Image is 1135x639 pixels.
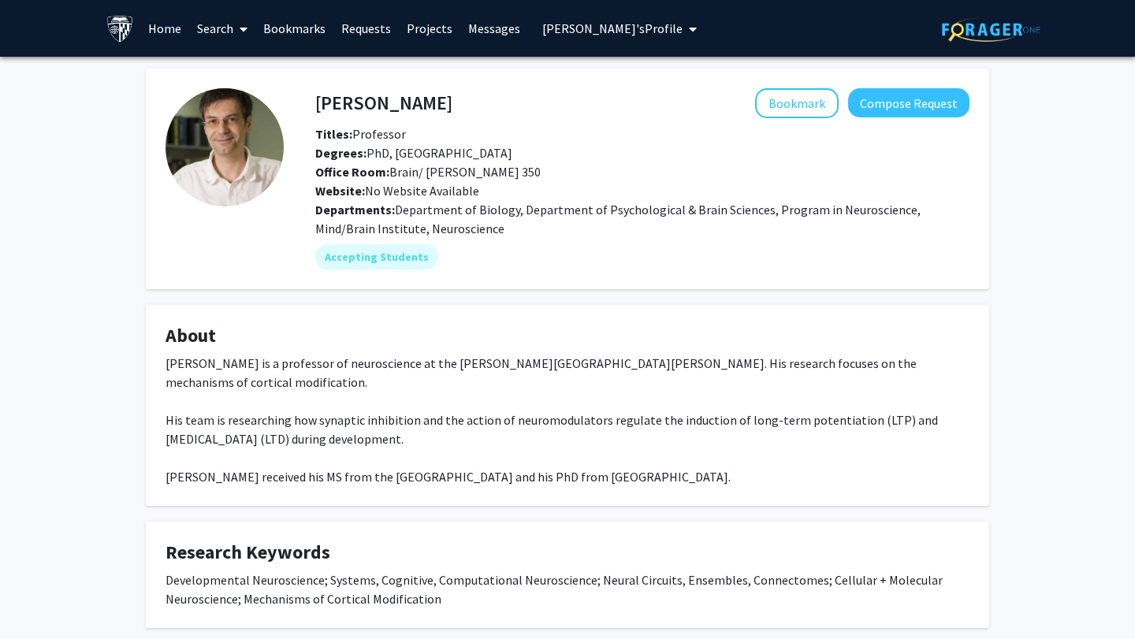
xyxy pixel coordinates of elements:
a: Projects [399,1,460,56]
span: Department of Biology, Department of Psychological & Brain Sciences, Program in Neuroscience, Min... [315,202,921,236]
a: Bookmarks [255,1,333,56]
span: [PERSON_NAME]'s Profile [542,20,683,36]
a: Home [140,1,189,56]
button: Add Alfredo Kirkwood to Bookmarks [755,88,839,118]
b: Departments: [315,202,395,217]
img: ForagerOne Logo [942,17,1040,42]
mat-chip: Accepting Students [315,244,438,269]
a: Requests [333,1,399,56]
b: Titles: [315,126,352,142]
img: Profile Picture [166,88,284,206]
b: Office Room: [315,164,389,180]
h4: Research Keywords [166,541,969,564]
span: Professor [315,126,406,142]
b: Website: [315,183,365,199]
button: Compose Request to Alfredo Kirkwood [848,88,969,117]
b: Degrees: [315,145,367,161]
h4: [PERSON_NAME] [315,88,452,117]
a: Search [189,1,255,56]
h4: About [166,325,969,347]
span: PhD, [GEOGRAPHIC_DATA] [315,145,512,161]
a: Messages [460,1,528,56]
img: Johns Hopkins University Logo [106,15,134,43]
span: No Website Available [315,183,479,199]
div: [PERSON_NAME] is a professor of neuroscience at the [PERSON_NAME][GEOGRAPHIC_DATA][PERSON_NAME]. ... [166,354,969,486]
span: Brain/ [PERSON_NAME] 350 [315,164,541,180]
div: Developmental Neuroscience; Systems, Cognitive, Computational Neuroscience; Neural Circuits, Ense... [166,570,969,608]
